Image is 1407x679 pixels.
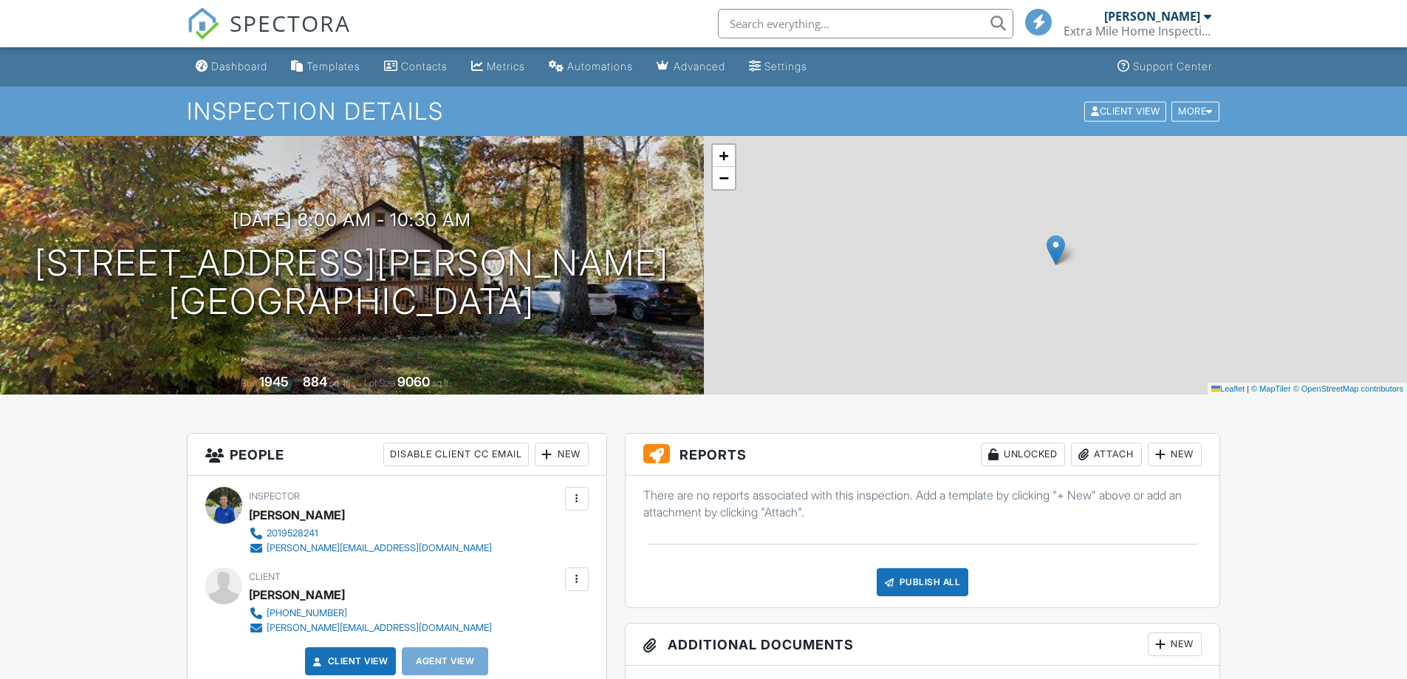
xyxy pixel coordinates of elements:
input: Search everything... [718,9,1013,38]
div: New [535,443,589,466]
div: New [1148,443,1202,466]
div: [PERSON_NAME] [1104,9,1200,24]
h3: People [188,434,606,476]
span: + [719,146,728,165]
a: [PHONE_NUMBER] [249,606,492,621]
a: Client View [1083,105,1170,116]
span: sq. ft. [329,378,350,389]
div: Support Center [1133,60,1212,72]
a: 2019528241 [249,526,492,541]
div: [PERSON_NAME] [249,584,345,606]
div: [PERSON_NAME] [249,504,345,526]
h1: Inspection Details [187,98,1221,124]
img: Marker [1047,235,1065,265]
a: Metrics [465,53,531,81]
div: Publish All [877,568,969,596]
div: Dashboard [211,60,267,72]
a: © MapTiler [1251,384,1291,393]
span: Built [241,378,257,389]
a: © OpenStreetMap contributors [1293,384,1403,393]
a: Zoom out [713,167,735,189]
div: 884 [303,374,327,389]
div: Advanced [674,60,725,72]
div: [PHONE_NUMBER] [267,607,347,619]
a: Client View [310,654,388,669]
div: [PERSON_NAME][EMAIL_ADDRESS][DOMAIN_NAME] [267,622,492,634]
div: Disable Client CC Email [383,443,529,466]
a: [PERSON_NAME][EMAIL_ADDRESS][DOMAIN_NAME] [249,541,492,556]
div: [PERSON_NAME][EMAIL_ADDRESS][DOMAIN_NAME] [267,542,492,554]
span: Client [249,571,281,582]
span: | [1247,384,1249,393]
a: Automations (Basic) [543,53,639,81]
a: [PERSON_NAME][EMAIL_ADDRESS][DOMAIN_NAME] [249,621,492,635]
div: 1945 [259,374,289,389]
a: SPECTORA [187,20,351,51]
div: Contacts [401,60,448,72]
p: There are no reports associated with this inspection. Add a template by clicking "+ New" above or... [643,487,1202,520]
a: Settings [743,53,813,81]
a: Support Center [1112,53,1218,81]
a: Dashboard [190,53,273,81]
h1: [STREET_ADDRESS][PERSON_NAME] [GEOGRAPHIC_DATA] [35,244,669,322]
a: Advanced [651,53,731,81]
a: Zoom in [713,145,735,167]
div: More [1171,101,1219,121]
div: Extra Mile Home Inspection Services [1064,24,1211,38]
span: − [719,168,728,187]
span: Inspector [249,491,300,502]
a: Templates [285,53,366,81]
a: Contacts [378,53,453,81]
div: Settings [764,60,807,72]
div: Metrics [487,60,525,72]
h3: [DATE] 8:00 am - 10:30 am [233,210,471,230]
span: Lot Size [364,378,395,389]
h3: Reports [626,434,1220,476]
img: The Best Home Inspection Software - Spectora [187,7,219,40]
div: 2019528241 [267,528,318,539]
div: Client View [1084,101,1166,121]
span: sq.ft. [432,378,451,389]
div: Automations [567,60,633,72]
div: 9060 [397,374,430,389]
h3: Additional Documents [626,624,1220,666]
div: New [1148,632,1202,656]
div: Templates [307,60,360,72]
div: Unlocked [981,443,1065,466]
span: SPECTORA [230,7,351,38]
div: Attach [1071,443,1142,466]
a: Leaflet [1211,384,1245,393]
